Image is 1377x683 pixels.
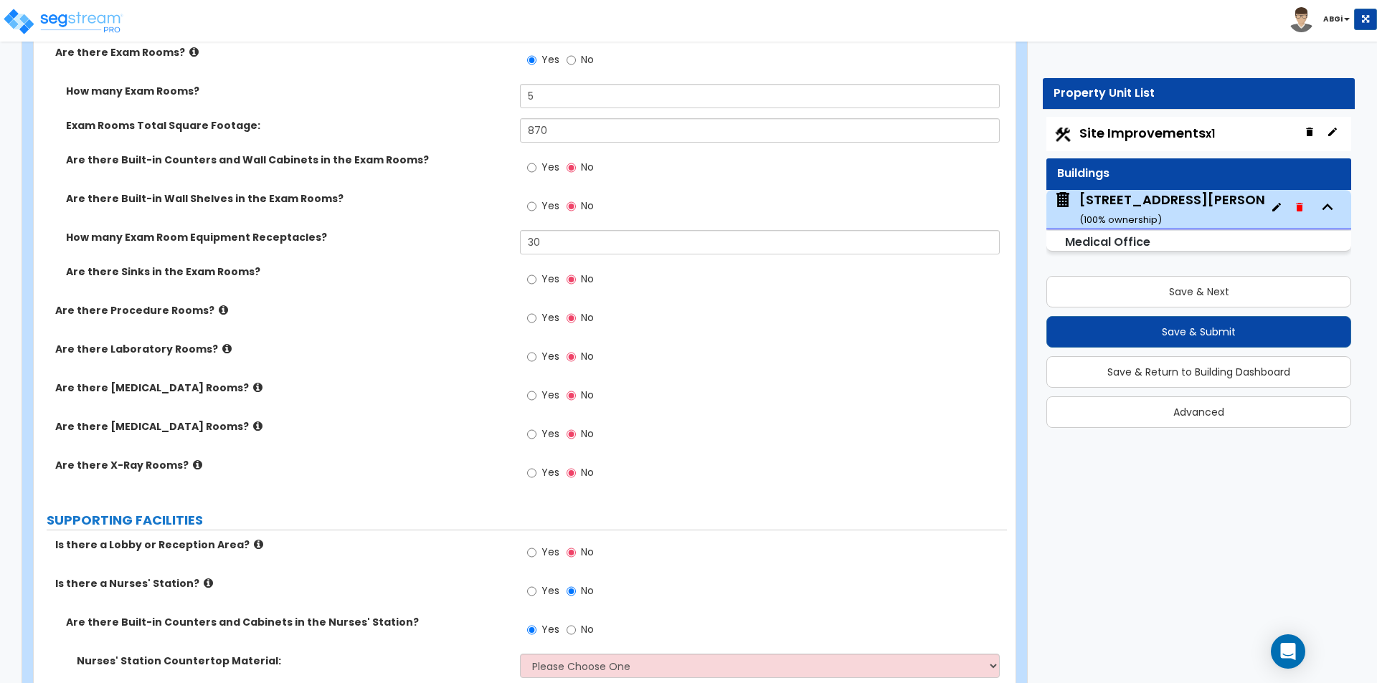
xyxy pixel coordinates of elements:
label: Exam Rooms Total Square Footage: [66,118,509,133]
span: No [581,545,594,559]
label: Are there X-Ray Rooms? [55,458,509,472]
span: Yes [541,52,559,67]
label: Are there Built-in Counters and Wall Cabinets in the Exam Rooms? [66,153,509,167]
button: Advanced [1046,396,1351,428]
label: Is there a Lobby or Reception Area? [55,538,509,552]
input: Yes [527,199,536,214]
i: click for more info! [219,305,228,315]
input: No [567,272,576,287]
input: No [567,310,576,326]
i: click for more info! [253,421,262,431]
i: click for more info! [254,539,263,550]
input: Yes [527,160,536,176]
small: Medical Office [1065,234,1150,250]
span: No [581,349,594,363]
b: ABGi [1323,14,1343,24]
div: Property Unit List [1054,85,1344,102]
label: SUPPORTING FACILITIES [47,511,1007,530]
span: No [581,388,594,402]
i: click for more info! [189,47,199,57]
span: Yes [541,545,559,559]
span: Yes [541,160,559,174]
input: Yes [527,52,536,68]
label: Are there Sinks in the Exam Rooms? [66,264,509,279]
input: Yes [527,545,536,560]
div: Open Intercom Messenger [1271,634,1305,669]
input: Yes [527,388,536,403]
span: No [581,465,594,479]
label: How many Exam Room Equipment Receptacles? [66,230,509,244]
div: Buildings [1057,166,1340,182]
span: Yes [541,622,559,636]
input: No [567,583,576,599]
small: x1 [1206,126,1215,141]
label: Are there [MEDICAL_DATA] Rooms? [55,381,509,395]
span: No [581,426,594,441]
i: click for more info! [204,578,213,588]
small: ( 100 % ownership) [1079,213,1162,226]
label: Are there [MEDICAL_DATA] Rooms? [55,419,509,434]
label: Are there Exam Rooms? [55,45,509,59]
input: No [567,199,576,214]
input: No [567,388,576,403]
input: Yes [527,583,536,599]
label: Are there Procedure Rooms? [55,303,509,317]
input: No [567,426,576,442]
div: [STREET_ADDRESS][PERSON_NAME] [1079,191,1320,227]
span: No [581,272,594,286]
input: No [567,465,576,481]
span: Yes [541,426,559,441]
span: Site Improvements [1079,124,1215,142]
input: Yes [527,426,536,442]
button: Save & Return to Building Dashboard [1046,356,1351,388]
span: No [581,199,594,213]
i: click for more info! [222,343,232,354]
input: Yes [527,272,536,287]
span: Yes [541,388,559,402]
span: Yes [541,310,559,325]
input: No [567,545,576,560]
label: How many Exam Rooms? [66,84,509,98]
label: Is there a Nurses' Station? [55,576,509,591]
input: No [567,52,576,68]
input: No [567,622,576,638]
label: Nurses' Station Countertop Material: [77,654,509,668]
i: click for more info! [253,382,262,393]
span: No [581,583,594,598]
input: Yes [527,349,536,365]
span: 529 & 533 W. Wetmore Rd [1054,191,1265,227]
span: Yes [541,465,559,479]
span: Yes [541,349,559,363]
button: Save & Next [1046,276,1351,307]
input: No [567,160,576,176]
span: No [581,160,594,174]
img: building.svg [1054,191,1072,209]
i: click for more info! [193,459,202,470]
input: Yes [527,622,536,638]
span: No [581,310,594,325]
span: No [581,622,594,636]
input: Yes [527,310,536,326]
input: No [567,349,576,365]
img: Construction.png [1054,125,1072,144]
span: Yes [541,583,559,598]
img: avatar.png [1289,7,1314,32]
span: No [581,52,594,67]
label: Are there Laboratory Rooms? [55,342,509,356]
input: Yes [527,465,536,481]
img: logo_pro_r.png [2,7,124,36]
span: Yes [541,199,559,213]
span: Yes [541,272,559,286]
label: Are there Built-in Wall Shelves in the Exam Rooms? [66,191,509,206]
label: Are there Built-in Counters and Cabinets in the Nurses' Station? [66,615,509,629]
button: Save & Submit [1046,316,1351,348]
